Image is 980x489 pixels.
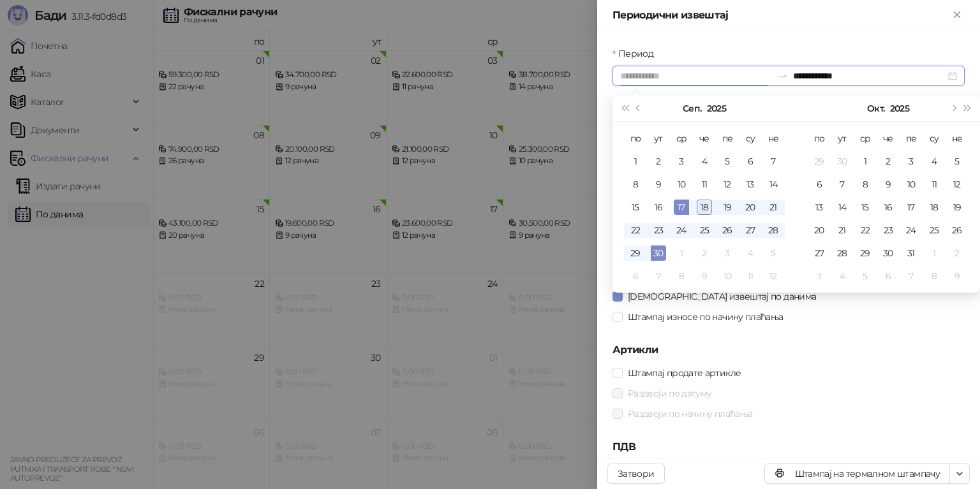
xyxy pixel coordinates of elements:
div: 8 [674,268,689,284]
td: 2025-10-12 [946,173,969,196]
div: 9 [880,177,896,192]
td: 2025-10-18 [923,196,946,219]
button: Close [949,8,965,23]
label: Период [612,47,661,61]
td: 2025-10-22 [854,219,877,242]
span: Раздвоји по начину плаћања [623,407,757,421]
th: че [693,127,716,150]
div: 9 [697,268,712,284]
span: Штампај продате артикле [623,366,746,380]
div: 7 [835,177,850,192]
div: 28 [835,245,850,261]
div: 12 [766,268,781,284]
td: 2025-09-06 [739,150,762,173]
div: 26 [720,223,735,238]
div: 26 [949,223,965,238]
div: 3 [903,154,919,169]
td: 2025-10-04 [923,150,946,173]
td: 2025-10-11 [923,173,946,196]
td: 2025-09-04 [693,150,716,173]
td: 2025-09-12 [716,173,739,196]
td: 2025-11-04 [831,265,854,288]
button: Претходна година (Control + left) [618,96,632,121]
td: 2025-10-12 [762,265,785,288]
button: Изабери годину [707,96,726,121]
td: 2025-09-22 [624,219,647,242]
td: 2025-09-03 [670,150,693,173]
td: 2025-11-05 [854,265,877,288]
div: 11 [697,177,712,192]
div: 8 [857,177,873,192]
div: 15 [628,200,643,215]
div: 5 [720,154,735,169]
td: 2025-09-21 [762,196,785,219]
div: 21 [766,200,781,215]
div: 10 [674,177,689,192]
div: 16 [651,200,666,215]
div: 1 [857,154,873,169]
div: 1 [628,154,643,169]
div: 4 [743,245,758,261]
td: 2025-10-28 [831,242,854,265]
div: 10 [903,177,919,192]
div: 29 [857,245,873,261]
td: 2025-10-07 [647,265,670,288]
td: 2025-10-03 [900,150,923,173]
td: 2025-10-10 [716,265,739,288]
div: 25 [926,223,942,238]
div: 9 [651,177,666,192]
div: 29 [628,245,643,261]
th: пе [900,127,923,150]
td: 2025-10-14 [831,196,854,219]
div: 22 [857,223,873,238]
span: [DEMOGRAPHIC_DATA] извештај по данима [623,289,821,303]
div: 4 [926,154,942,169]
td: 2025-10-20 [808,219,831,242]
div: 14 [835,200,850,215]
span: Раздвоји по датуму [623,386,716,400]
div: 10 [720,268,735,284]
td: 2025-09-11 [693,173,716,196]
td: 2025-10-07 [831,173,854,196]
td: 2025-10-11 [739,265,762,288]
th: ср [670,127,693,150]
td: 2025-11-08 [923,265,946,288]
td: 2025-11-02 [946,242,969,265]
div: 8 [926,268,942,284]
div: 16 [880,200,896,215]
div: 24 [674,223,689,238]
td: 2025-10-30 [877,242,900,265]
div: 17 [903,200,919,215]
div: 2 [697,245,712,261]
input: Период [620,69,773,83]
td: 2025-10-19 [946,196,969,219]
div: 2 [949,245,965,261]
td: 2025-10-29 [854,242,877,265]
div: 4 [697,154,712,169]
td: 2025-09-13 [739,173,762,196]
td: 2025-11-09 [946,265,969,288]
div: 4 [835,268,850,284]
td: 2025-10-16 [877,196,900,219]
div: 18 [926,200,942,215]
td: 2025-09-02 [647,150,670,173]
button: Следећа година (Control + right) [961,96,975,121]
button: Изабери месец [867,96,884,121]
td: 2025-10-06 [808,173,831,196]
h5: Артикли [612,342,965,358]
div: 7 [766,154,781,169]
div: 9 [949,268,965,284]
div: 15 [857,200,873,215]
div: 11 [926,177,942,192]
th: су [739,127,762,150]
div: 3 [674,154,689,169]
td: 2025-10-01 [670,242,693,265]
span: swap-right [778,71,788,81]
span: to [778,71,788,81]
div: 28 [766,223,781,238]
div: 19 [720,200,735,215]
td: 2025-09-09 [647,173,670,196]
div: 18 [697,200,712,215]
div: 22 [628,223,643,238]
td: 2025-11-06 [877,265,900,288]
